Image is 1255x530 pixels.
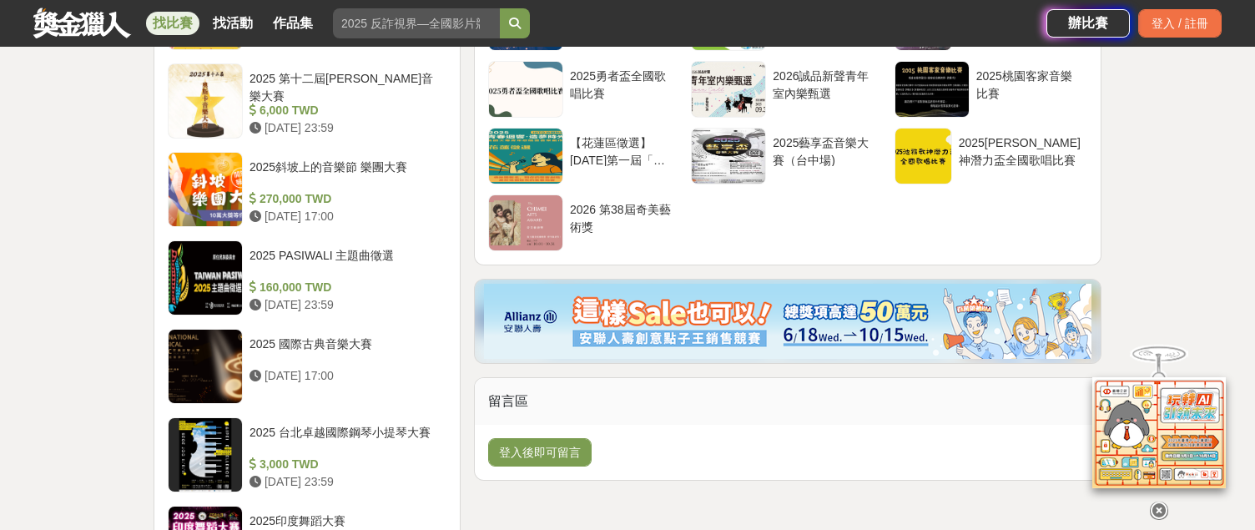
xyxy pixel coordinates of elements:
a: 【花蓮區徵選】[DATE]第一屆「青春迴響．造夢時光」HITO校園歌唱 全國大專青年歌唱暨音樂創作徵選 [488,128,681,184]
a: 2025桃園客家音樂比賽 [895,61,1087,118]
a: 2025[PERSON_NAME]神潛力盃全國歌唱比賽 [895,128,1087,184]
a: 2025 國際古典音樂大賽 [DATE] 17:00 [168,329,446,404]
div: 2026誠品新聲青年室內樂甄選 [773,68,877,99]
img: d2146d9a-e6f6-4337-9592-8cefde37ba6b.png [1092,377,1226,488]
div: [DATE] 17:00 [249,367,440,385]
div: 2025桃園客家音樂比賽 [976,68,1081,99]
div: [DATE] 23:59 [249,296,440,314]
div: 登入 / 註冊 [1138,9,1222,38]
a: 2025 第十二屆[PERSON_NAME]音樂大賽 6,000 TWD [DATE] 23:59 [168,63,446,139]
a: 2026誠品新聲青年室內樂甄選 [691,61,884,118]
a: 2025 台北卓越國際鋼琴小提琴大賽 3,000 TWD [DATE] 23:59 [168,417,446,492]
div: 2025藝享盃音樂大賽（台中場) [773,134,877,166]
a: 找活動 [206,12,260,35]
a: 找比賽 [146,12,199,35]
div: 【花蓮區徵選】[DATE]第一屆「青春迴響．造夢時光」HITO校園歌唱 全國大專青年歌唱暨音樂創作徵選 [570,134,674,166]
a: 2026 第38屆奇美藝術獎 [488,194,681,251]
div: [DATE] 17:00 [249,208,440,225]
button: 登入後即可留言 [488,438,592,467]
a: 2025勇者盃全國歌唱比賽 [488,61,681,118]
div: 3,000 TWD [249,456,440,473]
div: 2025勇者盃全國歌唱比賽 [570,68,674,99]
div: 2025 PASIWALI 主題曲徵選 [249,247,440,279]
div: 270,000 TWD [249,190,440,208]
a: 2025斜坡上的音樂節 樂團大賽 270,000 TWD [DATE] 17:00 [168,152,446,227]
input: 2025 反詐視界—全國影片競賽 [333,8,500,38]
div: 2026 第38屆奇美藝術獎 [570,201,674,233]
a: 2025藝享盃音樂大賽（台中場) [691,128,884,184]
a: 2025 PASIWALI 主題曲徵選 160,000 TWD [DATE] 23:59 [168,240,446,315]
div: 2025[PERSON_NAME]神潛力盃全國歌唱比賽 [959,134,1081,166]
div: [DATE] 23:59 [249,119,440,137]
div: 留言區 [475,378,1101,425]
a: 作品集 [266,12,320,35]
div: 6,000 TWD [249,102,440,119]
div: 2025 台北卓越國際鋼琴小提琴大賽 [249,424,440,456]
img: dcc59076-91c0-4acb-9c6b-a1d413182f46.png [484,284,1091,359]
a: 辦比賽 [1046,9,1130,38]
div: 2025 國際古典音樂大賽 [249,336,440,367]
div: 2025斜坡上的音樂節 樂團大賽 [249,159,440,190]
div: 160,000 TWD [249,279,440,296]
div: [DATE] 23:59 [249,473,440,491]
div: 2025 第十二屆[PERSON_NAME]音樂大賽 [249,70,440,102]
